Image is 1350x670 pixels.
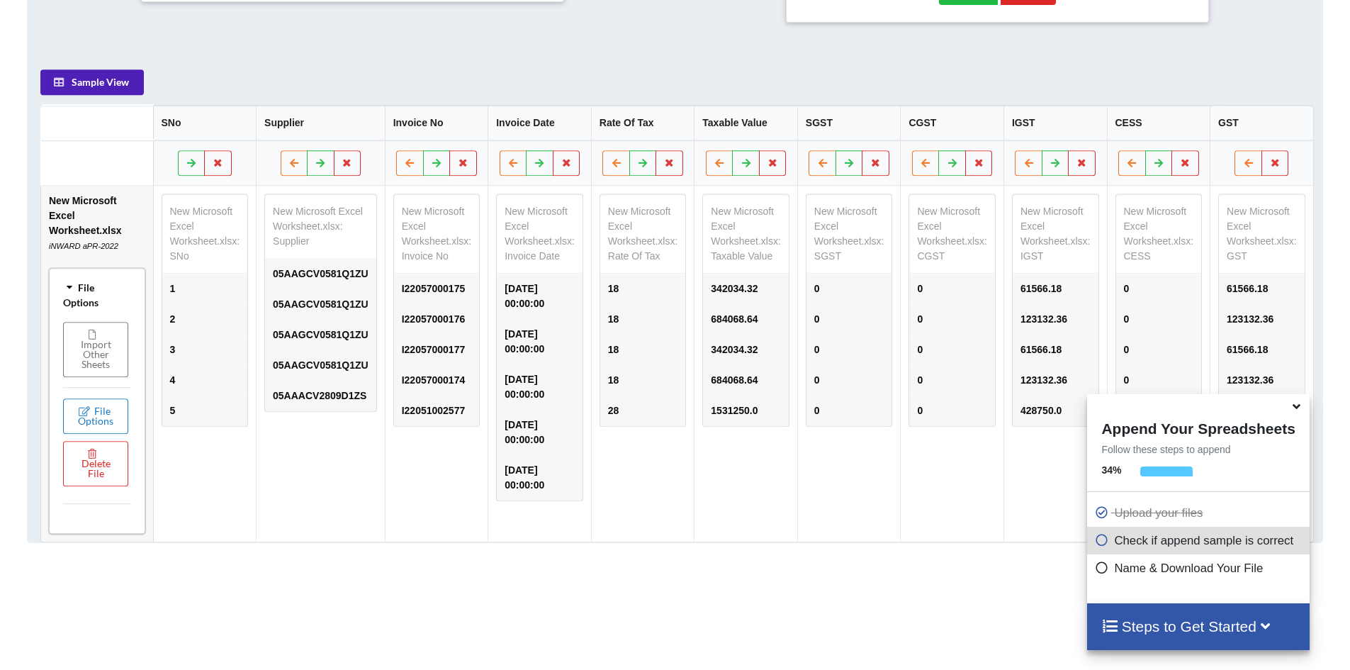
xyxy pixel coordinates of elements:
[497,455,583,501] td: [DATE] 00:00:00
[256,106,385,140] th: Supplier
[394,304,480,335] td: I22057000176
[385,106,488,140] th: Invoice No
[600,335,686,365] td: 18
[910,365,996,396] td: 0
[600,396,686,426] td: 28
[497,410,583,455] td: [DATE] 00:00:00
[1094,532,1305,549] p: Check if append sample is correct
[1013,274,1098,304] td: 61566.18
[63,398,128,434] button: File Options
[162,274,248,304] td: 1
[1087,442,1309,457] p: Follow these steps to append
[497,364,583,410] td: [DATE] 00:00:00
[53,272,141,317] div: File Options
[694,106,798,140] th: Taxable Value
[265,259,376,289] td: 05AAGCV0581Q1ZU
[600,304,686,335] td: 18
[394,396,480,426] td: I22051002577
[806,365,892,396] td: 0
[797,106,901,140] th: SGST
[910,335,996,365] td: 0
[704,335,789,365] td: 342034.32
[49,242,118,250] i: iNWARD aPR-2022
[265,350,376,381] td: 05AAGCV0581Q1ZU
[40,69,144,95] button: Sample View
[1116,335,1202,365] td: 0
[806,335,892,365] td: 0
[704,274,789,304] td: 342034.32
[1210,106,1313,140] th: GST
[162,365,248,396] td: 4
[1116,274,1202,304] td: 0
[1013,365,1098,396] td: 123132.36
[63,441,128,486] button: Delete File
[1013,396,1098,426] td: 428750.0
[704,365,789,396] td: 684068.64
[63,322,128,377] button: Import Other Sheets
[1094,504,1305,522] p: Upload your files
[265,381,376,411] td: 05AAACV2809D1ZS
[1013,335,1098,365] td: 61566.18
[591,106,694,140] th: Rate Of Tax
[1013,304,1098,335] td: 123132.36
[806,274,892,304] td: 0
[1219,335,1305,365] td: 61566.18
[704,396,789,426] td: 1531250.0
[910,274,996,304] td: 0
[1219,274,1305,304] td: 61566.18
[600,365,686,396] td: 18
[704,304,789,335] td: 684068.64
[265,289,376,320] td: 05AAGCV0581Q1ZU
[910,396,996,426] td: 0
[497,319,583,364] td: [DATE] 00:00:00
[162,396,248,426] td: 5
[1116,365,1202,396] td: 0
[1101,618,1295,635] h4: Steps to Get Started
[1219,304,1305,335] td: 123132.36
[910,304,996,335] td: 0
[488,106,592,140] th: Invoice Date
[394,335,480,365] td: I22057000177
[1003,106,1107,140] th: IGST
[394,365,480,396] td: I22057000174
[1094,559,1305,577] p: Name & Download Your File
[806,304,892,335] td: 0
[153,106,257,140] th: SNo
[497,274,583,319] td: [DATE] 00:00:00
[162,335,248,365] td: 3
[1101,464,1121,476] b: 34 %
[901,106,1004,140] th: CGST
[806,396,892,426] td: 0
[265,320,376,350] td: 05AAGCV0581Q1ZU
[394,274,480,304] td: I22057000175
[1087,416,1309,437] h4: Append Your Spreadsheets
[162,304,248,335] td: 2
[1116,304,1202,335] td: 0
[41,186,153,542] td: New Microsoft Excel Worksheet.xlsx
[600,274,686,304] td: 18
[1219,365,1305,396] td: 123132.36
[1107,106,1210,140] th: CESS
